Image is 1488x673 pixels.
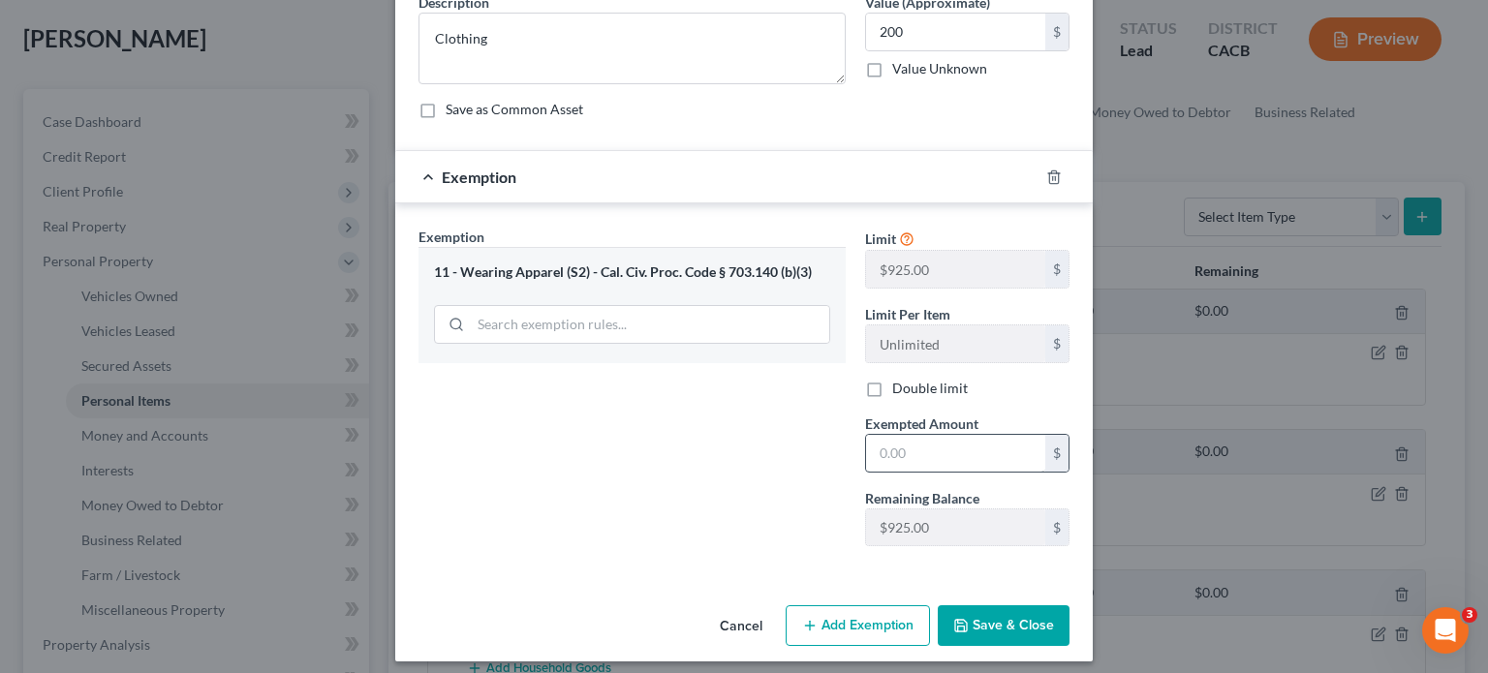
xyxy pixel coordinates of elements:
[892,379,968,398] label: Double limit
[865,230,896,247] span: Limit
[1045,509,1069,546] div: $
[1045,325,1069,362] div: $
[1045,435,1069,472] div: $
[866,14,1045,50] input: 0.00
[866,251,1045,288] input: --
[1045,251,1069,288] div: $
[865,415,978,432] span: Exempted Amount
[1422,607,1469,654] iframe: Intercom live chat
[866,325,1045,362] input: --
[442,168,516,186] span: Exemption
[865,304,950,324] label: Limit Per Item
[446,100,583,119] label: Save as Common Asset
[418,229,484,245] span: Exemption
[938,605,1069,646] button: Save & Close
[471,306,829,343] input: Search exemption rules...
[704,607,778,646] button: Cancel
[1462,607,1477,623] span: 3
[786,605,930,646] button: Add Exemption
[892,59,987,78] label: Value Unknown
[866,509,1045,546] input: --
[1045,14,1069,50] div: $
[434,263,830,282] div: 11 - Wearing Apparel (S2) - Cal. Civ. Proc. Code § 703.140 (b)(3)
[866,435,1045,472] input: 0.00
[865,488,979,508] label: Remaining Balance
